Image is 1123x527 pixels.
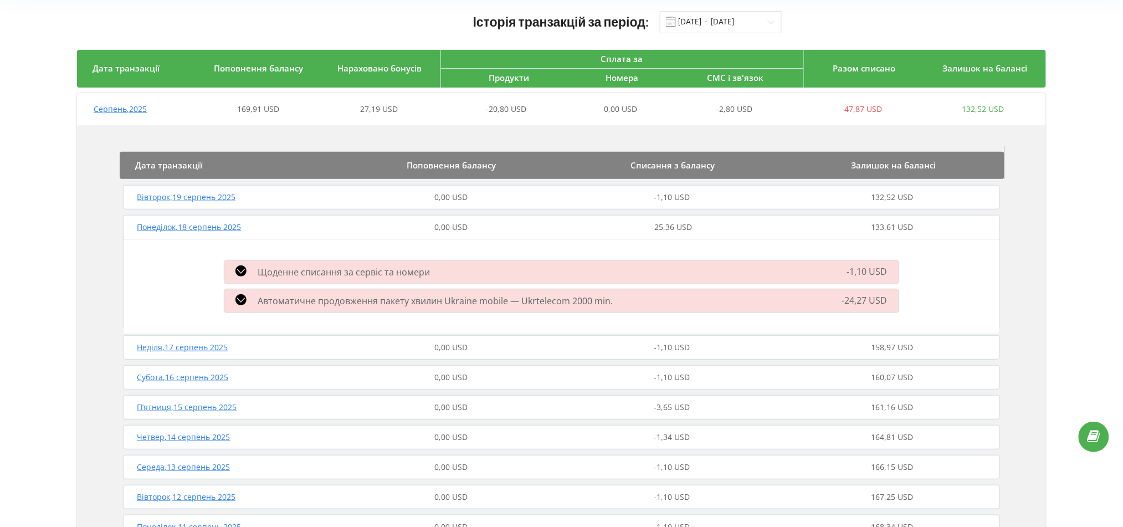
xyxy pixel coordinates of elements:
span: 27,19 USD [360,104,398,114]
span: 132,52 USD [871,192,914,202]
span: 0,00 USD [434,192,468,202]
span: 167,25 USD [871,492,914,502]
span: 158,97 USD [871,342,914,352]
span: -47,87 USD [842,104,883,114]
span: СМС і зв'язок [707,72,763,83]
span: Щоденне списання за сервіс та номери [258,266,430,278]
span: 166,15 USD [871,462,914,472]
span: -24,27 USD [842,295,888,307]
span: Разом списано [833,63,895,74]
span: -20,80 USD [486,104,527,114]
span: 133,61 USD [871,222,914,232]
span: 0,00 USD [434,342,468,352]
span: 132,52 USD [962,104,1004,114]
span: 0,00 USD [434,492,468,502]
span: Неділя , 17 серпень 2025 [137,342,228,352]
span: Четвер , 14 серпень 2025 [137,432,230,442]
span: Середа , 13 серпень 2025 [137,462,230,472]
span: -1,10 USD [654,462,690,472]
span: 169,91 USD [237,104,279,114]
span: Вівторок , 12 серпень 2025 [137,492,235,502]
span: 0,00 USD [434,372,468,382]
span: Автоматичне продовження пакету хвилин Ukraine mobile — Ukrtelecom 2000 min. [258,295,613,307]
span: Номера [606,72,638,83]
span: 0,00 USD [434,462,468,472]
span: Вівторок , 19 серпень 2025 [137,192,235,202]
span: -1,10 USD [654,372,690,382]
span: -1,10 USD [654,342,690,352]
span: Нараховано бонусів [338,63,422,74]
span: Поповнення балансу [407,160,496,171]
span: 0,00 USD [434,222,468,232]
span: Залишок на балансі [852,160,936,171]
span: -1,10 USD [654,192,690,202]
span: П’ятниця , 15 серпень 2025 [137,402,237,412]
span: Історія транзакцій за період: [473,14,649,29]
span: Сплата за [601,53,643,64]
span: Субота , 16 серпень 2025 [137,372,228,382]
span: Понеділок , 18 серпень 2025 [137,222,241,232]
span: Продукти [489,72,529,83]
span: 160,07 USD [871,372,914,382]
span: 0,00 USD [434,402,468,412]
span: 0,00 USD [604,104,637,114]
span: -1,10 USD [654,492,690,502]
span: Списання з балансу [630,160,715,171]
span: -3,65 USD [654,402,690,412]
span: -1,10 USD [847,266,888,278]
span: 161,16 USD [871,402,914,412]
span: 164,81 USD [871,432,914,442]
span: Поповнення балансу [214,63,304,74]
span: -1,34 USD [654,432,690,442]
span: Серпень , 2025 [94,104,147,114]
span: Дата транзакції [93,63,160,74]
span: 0,00 USD [434,432,468,442]
span: -25,36 USD [652,222,692,232]
span: Залишок на балансі [943,63,1028,74]
span: -2,80 USD [717,104,753,114]
span: Дата транзакції [135,160,202,171]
